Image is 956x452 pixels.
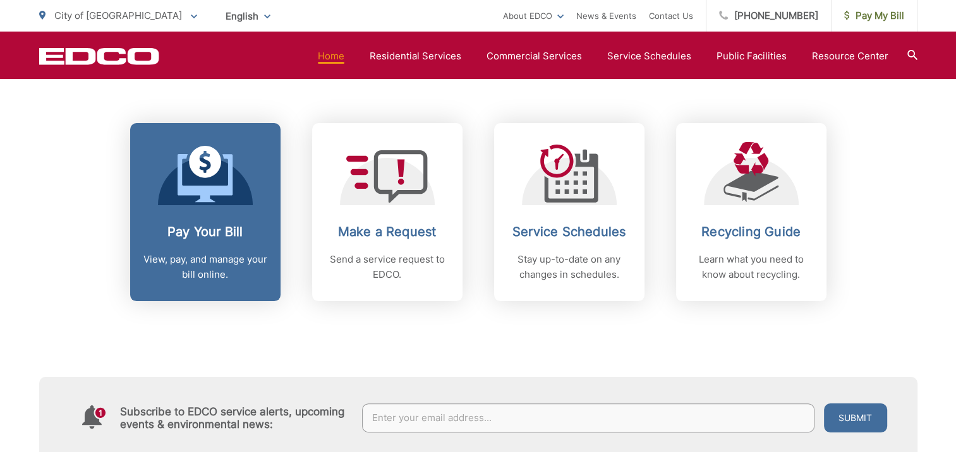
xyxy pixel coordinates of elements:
a: Contact Us [649,8,693,23]
h4: Subscribe to EDCO service alerts, upcoming events & environmental news: [120,405,350,431]
a: Residential Services [370,49,461,64]
a: Commercial Services [487,49,582,64]
h2: Make a Request [325,224,450,239]
a: Service Schedules [607,49,691,64]
a: Resource Center [812,49,888,64]
a: Public Facilities [717,49,787,64]
p: Send a service request to EDCO. [325,252,450,282]
a: About EDCO [503,8,564,23]
a: EDCD logo. Return to the homepage. [39,47,159,65]
h2: Service Schedules [507,224,632,239]
h2: Pay Your Bill [143,224,268,239]
a: News & Events [576,8,636,23]
a: Pay Your Bill View, pay, and manage your bill online. [130,123,281,301]
p: Learn what you need to know about recycling. [689,252,814,282]
a: Make a Request Send a service request to EDCO. [312,123,463,301]
a: Home [318,49,344,64]
input: Enter your email address... [362,403,814,432]
span: English [216,5,280,27]
a: Service Schedules Stay up-to-date on any changes in schedules. [494,123,644,301]
p: View, pay, and manage your bill online. [143,252,268,282]
span: Pay My Bill [844,8,904,23]
span: City of [GEOGRAPHIC_DATA] [54,9,182,21]
h2: Recycling Guide [689,224,814,239]
p: Stay up-to-date on any changes in schedules. [507,252,632,282]
a: Recycling Guide Learn what you need to know about recycling. [676,123,826,301]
